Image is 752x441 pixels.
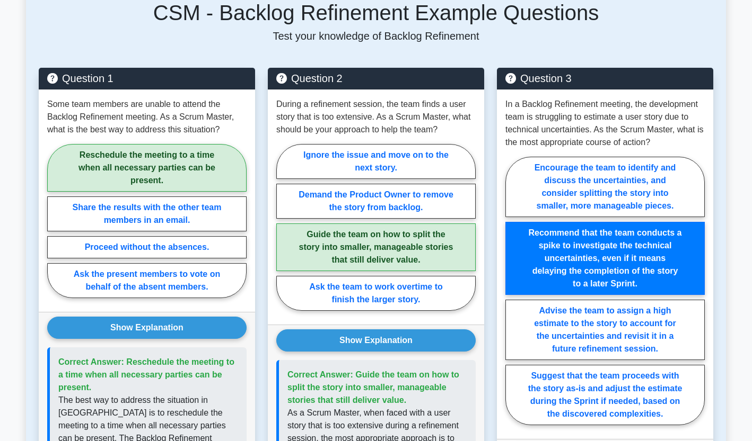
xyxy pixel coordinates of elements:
label: Suggest that the team proceeds with the story as-is and adjust the estimate during the Sprint if ... [505,365,705,425]
p: During a refinement session, the team finds a user story that is too extensive. As a Scrum Master... [276,98,476,136]
h5: Question 2 [276,72,476,85]
label: Demand the Product Owner to remove the story from backlog. [276,184,476,219]
label: Ask the present members to vote on behalf of the absent members. [47,263,247,298]
label: Proceed without the absences. [47,236,247,258]
label: Guide the team on how to split the story into smaller, manageable stories that still deliver value. [276,223,476,271]
label: Advise the team to assign a high estimate to the story to account for the uncertainties and revis... [505,300,705,360]
h5: Question 1 [47,72,247,85]
label: Recommend that the team conducts a spike to investigate the technical uncertainties, even if it m... [505,222,705,295]
h5: Question 3 [505,72,705,85]
label: Reschedule the meeting to a time when all necessary parties can be present. [47,144,247,192]
label: Ask the team to work overtime to finish the larger story. [276,276,476,311]
button: Show Explanation [47,317,247,339]
label: Ignore the issue and move on to the next story. [276,144,476,179]
p: Test your knowledge of Backlog Refinement [39,30,713,42]
span: Correct Answer: Reschedule the meeting to a time when all necessary parties can be present. [58,357,234,392]
label: Encourage the team to identify and discuss the uncertainties, and consider splitting the story in... [505,157,705,217]
button: Show Explanation [276,329,476,352]
p: In a Backlog Refinement meeting, the development team is struggling to estimate a user story due ... [505,98,705,149]
label: Share the results with the other team members in an email. [47,196,247,231]
span: Correct Answer: Guide the team on how to split the story into smaller, manageable stories that st... [287,370,459,404]
p: Some team members are unable to attend the Backlog Refinement meeting. As a Scrum Master, what is... [47,98,247,136]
